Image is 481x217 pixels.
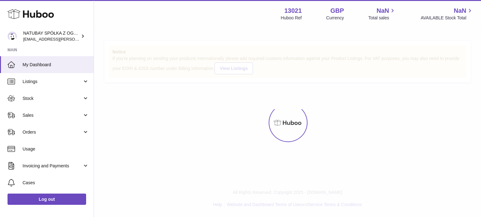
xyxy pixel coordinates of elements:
span: [EMAIL_ADDRESS][PERSON_NAME][DOMAIN_NAME] [23,37,126,42]
a: Log out [8,194,86,205]
span: AVAILABLE Stock Total [421,15,473,21]
span: Cases [23,180,89,186]
strong: GBP [330,7,344,15]
span: My Dashboard [23,62,89,68]
span: Listings [23,79,82,85]
div: NATUBAY SPÓŁKA Z OGRANICZONĄ ODPOWIEDZIALNOŚCIĄ [23,30,80,42]
span: NaN [454,7,466,15]
img: kacper.antkowski@natubay.pl [8,32,17,41]
span: Invoicing and Payments [23,163,82,169]
a: NaN Total sales [368,7,396,21]
span: Sales [23,112,82,118]
div: Currency [326,15,344,21]
span: NaN [376,7,389,15]
strong: 13021 [284,7,302,15]
span: Orders [23,129,82,135]
span: Usage [23,146,89,152]
div: Huboo Ref [281,15,302,21]
a: NaN AVAILABLE Stock Total [421,7,473,21]
span: Stock [23,96,82,101]
span: Total sales [368,15,396,21]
